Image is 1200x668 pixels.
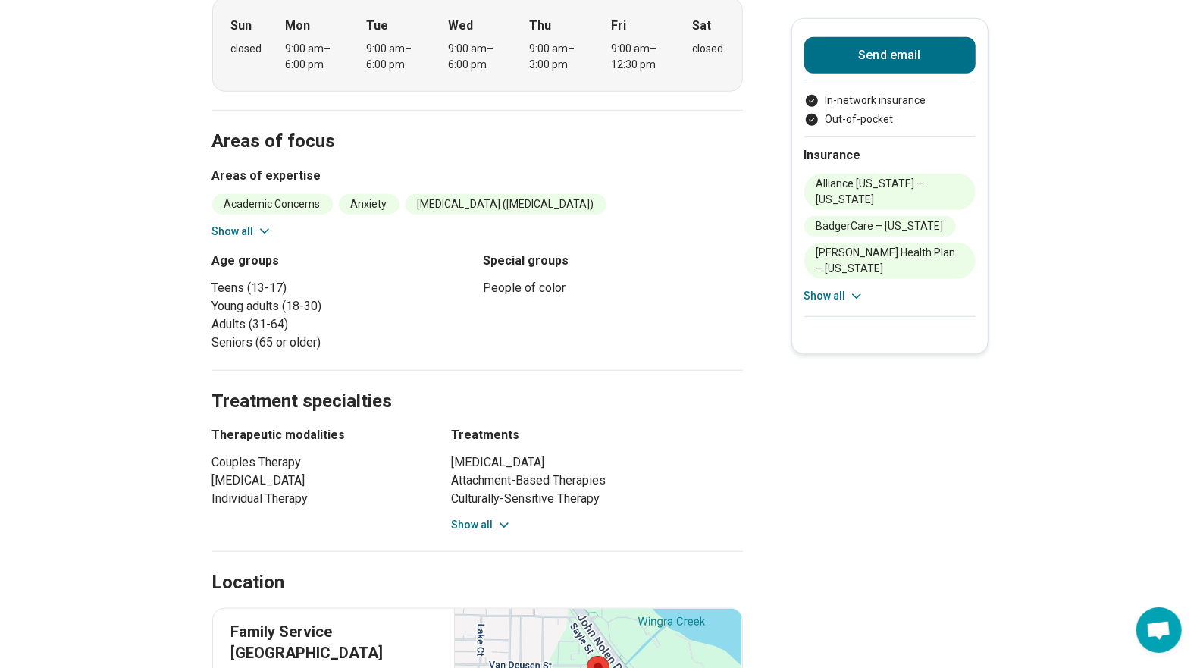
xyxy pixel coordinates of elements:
h3: Age groups [212,252,472,270]
li: Anxiety [339,194,399,215]
li: Attachment-Based Therapies [452,472,743,490]
h3: Therapeutic modalities [212,426,425,444]
h2: Insurance [804,146,976,165]
p: Family Service [GEOGRAPHIC_DATA] [231,621,437,663]
div: closed [231,41,262,57]
li: [PERSON_NAME] Health Plan – [US_STATE] [804,243,976,279]
li: In-network insurance [804,93,976,108]
li: [MEDICAL_DATA] ([MEDICAL_DATA]) [406,194,606,215]
h3: Areas of expertise [212,167,743,185]
li: Couples Therapy [212,453,425,472]
h2: Location [212,570,285,596]
strong: Tue [367,17,389,35]
h3: Special groups [484,252,743,270]
li: [MEDICAL_DATA] [452,453,743,472]
div: 9:00 am – 3:00 pm [530,41,588,73]
strong: Wed [448,17,473,35]
div: 9:00 am – 12:30 pm [611,41,669,73]
li: Alliance [US_STATE] – [US_STATE] [804,174,976,210]
li: Young adults (18-30) [212,297,472,315]
h2: Treatment specialties [212,353,743,415]
div: 9:00 am – 6:00 pm [285,41,343,73]
button: Show all [804,288,864,304]
ul: Payment options [804,93,976,127]
button: Show all [452,517,512,533]
li: Out-of-pocket [804,111,976,127]
li: Individual Therapy [212,490,425,508]
li: People of color [484,279,743,297]
strong: Fri [611,17,626,35]
li: BadgerCare – [US_STATE] [804,216,956,237]
li: Adults (31-64) [212,315,472,334]
li: Seniors (65 or older) [212,334,472,352]
strong: Sat [693,17,712,35]
button: Send email [804,37,976,74]
div: closed [693,41,724,57]
h2: Areas of focus [212,93,743,155]
a: Open chat [1136,607,1182,653]
strong: Sun [231,17,252,35]
button: Show all [212,224,272,240]
div: 9:00 am – 6:00 pm [448,41,506,73]
li: [MEDICAL_DATA] [212,472,425,490]
li: Culturally-Sensitive Therapy [452,490,743,508]
div: 9:00 am – 6:00 pm [367,41,425,73]
h3: Treatments [452,426,743,444]
strong: Thu [530,17,552,35]
li: Teens (13-17) [212,279,472,297]
strong: Mon [285,17,310,35]
li: Academic Concerns [212,194,333,215]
